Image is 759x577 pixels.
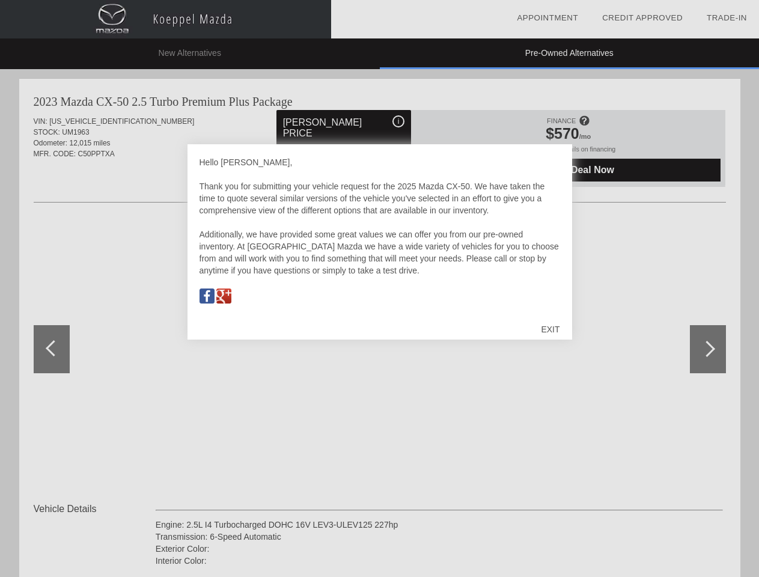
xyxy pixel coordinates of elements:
[529,311,572,347] div: EXIT
[200,156,560,313] div: Hello [PERSON_NAME], Thank you for submitting your vehicle request for the 2025 Mazda CX-50. We h...
[602,13,683,22] a: Credit Approved
[517,13,578,22] a: Appointment
[200,288,215,304] img: Map to Koeppel Mazda
[216,288,231,304] img: Map to Koeppel Mazda
[707,13,747,22] a: Trade-In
